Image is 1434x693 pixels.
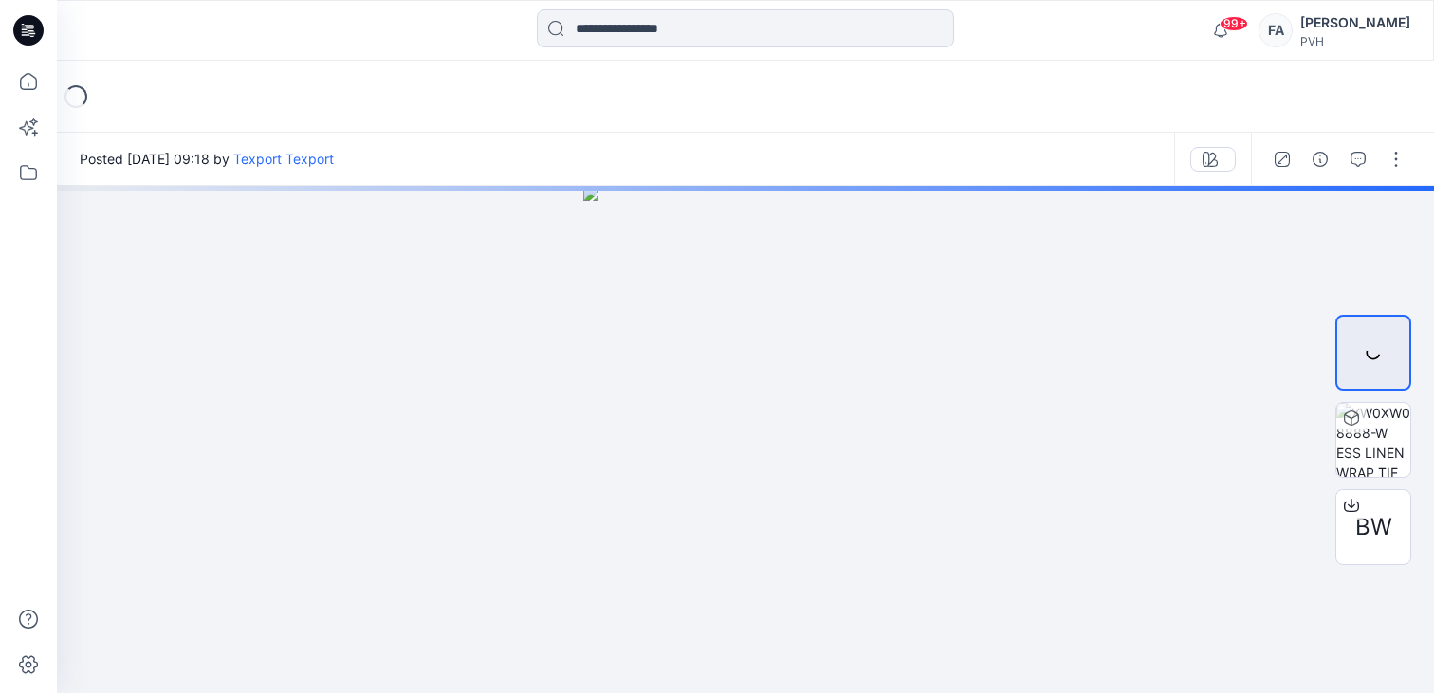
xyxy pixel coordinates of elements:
span: BW [1355,510,1392,544]
span: Posted [DATE] 09:18 by [80,149,334,169]
img: eyJhbGciOiJIUzI1NiIsImtpZCI6IjAiLCJzbHQiOiJzZXMiLCJ0eXAiOiJKV1QifQ.eyJkYXRhIjp7InR5cGUiOiJzdG9yYW... [583,186,908,693]
button: Details [1305,144,1335,174]
a: Texport Texport [233,151,334,167]
div: FA [1259,13,1293,47]
div: [PERSON_NAME] [1300,11,1410,34]
div: PVH [1300,34,1410,48]
span: 99+ [1220,16,1248,31]
img: XW0XW08888-W ESS LINEN WRAP TIE NS VEST-V01 CASABLANCA - AC1 [1336,403,1410,477]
